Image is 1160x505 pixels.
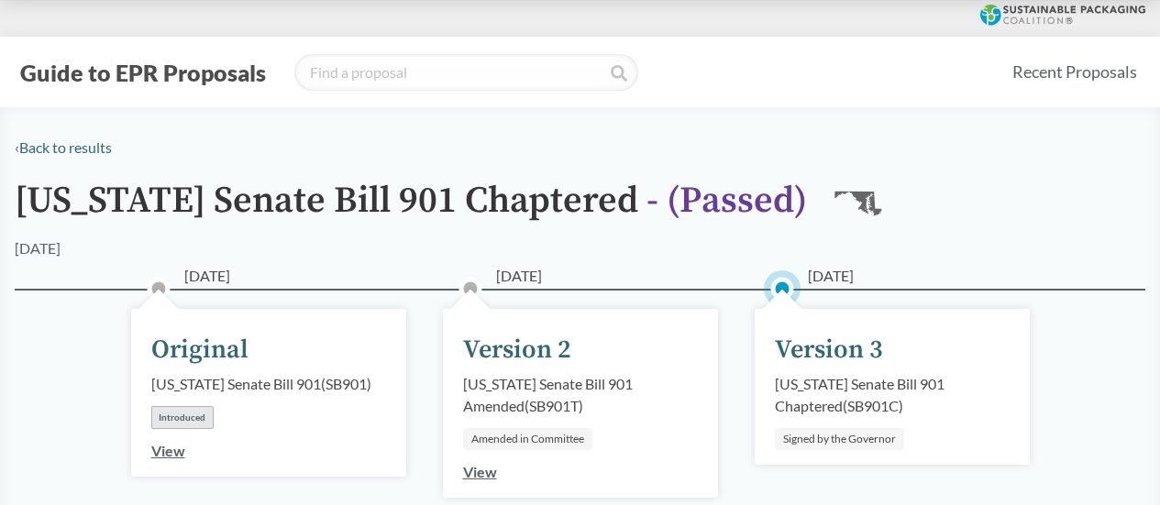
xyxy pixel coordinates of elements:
[496,265,542,287] span: [DATE]
[151,442,185,459] a: View
[294,54,638,91] input: Find a proposal
[775,428,904,450] div: Signed by the Governor
[463,428,592,450] div: Amended in Committee
[775,373,1010,417] div: [US_STATE] Senate Bill 901 Chaptered ( SB901C )
[463,331,571,369] div: Version 2
[151,331,249,369] div: Original
[775,331,883,369] div: Version 3
[808,265,854,287] span: [DATE]
[646,178,807,224] span: - ( Passed )
[463,373,698,417] div: [US_STATE] Senate Bill 901 Amended ( SB901T )
[1004,51,1145,93] a: Recent Proposals
[151,406,214,429] div: Introduced
[151,373,371,395] div: [US_STATE] Senate Bill 901 ( SB901 )
[184,265,230,287] span: [DATE]
[15,237,61,259] div: [DATE]
[463,463,497,480] a: View
[15,138,112,156] a: ‹Back to results
[15,58,271,87] button: Guide to EPR Proposals
[15,181,807,237] h1: [US_STATE] Senate Bill 901 Chaptered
